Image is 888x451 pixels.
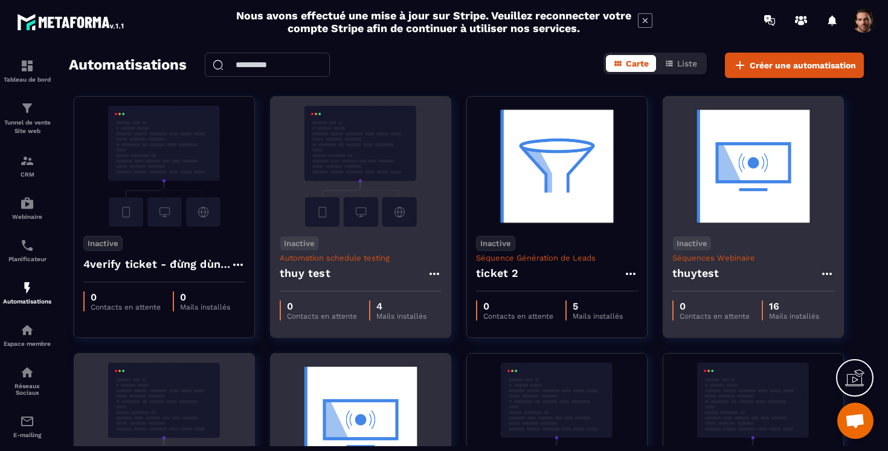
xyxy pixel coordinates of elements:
p: Inactive [280,236,319,251]
a: formationformationCRM [3,144,51,187]
div: Mở cuộc trò chuyện [837,403,874,439]
p: 0 [287,300,357,312]
p: Webinaire [3,213,51,220]
p: Mails installés [573,312,623,320]
a: social-networksocial-networkRéseaux Sociaux [3,356,51,405]
span: Créer une automatisation [750,59,856,71]
a: schedulerschedulerPlanificateur [3,229,51,271]
p: CRM [3,171,51,178]
img: automations [20,323,34,337]
p: Contacts en attente [680,312,750,320]
h4: 4verify ticket - đừng dùng please - Copy [83,256,231,273]
button: Créer une automatisation [725,53,864,78]
p: Mails installés [769,312,819,320]
a: automationsautomationsEspace membre [3,314,51,356]
span: Liste [677,59,697,68]
p: Tableau de bord [3,76,51,83]
img: automations [20,196,34,210]
h2: Automatisations [69,53,187,78]
p: Contacts en attente [483,312,553,320]
a: automationsautomationsWebinaire [3,187,51,229]
p: Automatisations [3,298,51,305]
p: Inactive [672,236,712,251]
p: Inactive [83,236,123,251]
p: 4 [376,300,426,312]
button: Liste [657,55,704,72]
img: email [20,414,34,429]
img: social-network [20,365,34,380]
img: logo [17,11,126,33]
p: Planificateur [3,256,51,262]
img: formation [20,101,34,115]
p: Mails installés [376,312,426,320]
p: Automation schedule testing [280,253,442,262]
p: 0 [680,300,750,312]
img: formation [20,154,34,168]
p: Séquence Génération de Leads [476,253,638,262]
span: Carte [626,59,649,68]
p: 0 [483,300,553,312]
p: 0 [180,291,230,303]
h2: Nous avons effectué une mise à jour sur Stripe. Veuillez reconnecter votre compte Stripe afin de ... [236,9,632,34]
img: automation-background [280,106,442,227]
p: Séquences Webinaire [672,253,834,262]
h4: thuy test [280,265,330,282]
h4: ticket 2 [476,265,519,282]
img: automation-background [83,106,245,227]
p: Tunnel de vente Site web [3,118,51,135]
p: 5 [573,300,623,312]
a: emailemailE-mailing [3,405,51,447]
img: formation [20,59,34,73]
img: automations [20,281,34,295]
a: automationsautomationsAutomatisations [3,271,51,314]
a: formationformationTableau de bord [3,50,51,92]
h4: thuytest [672,265,719,282]
p: E-mailing [3,432,51,438]
img: scheduler [20,238,34,253]
a: formationformationTunnel de vente Site web [3,92,51,144]
p: Espace membre [3,340,51,347]
img: automation-background [672,106,834,227]
p: 0 [91,291,161,303]
p: Contacts en attente [91,303,161,311]
img: automation-background [476,106,638,227]
p: 16 [769,300,819,312]
p: Contacts en attente [287,312,357,320]
button: Carte [606,55,656,72]
p: Mails installés [180,303,230,311]
p: Inactive [476,236,515,251]
p: Réseaux Sociaux [3,383,51,396]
